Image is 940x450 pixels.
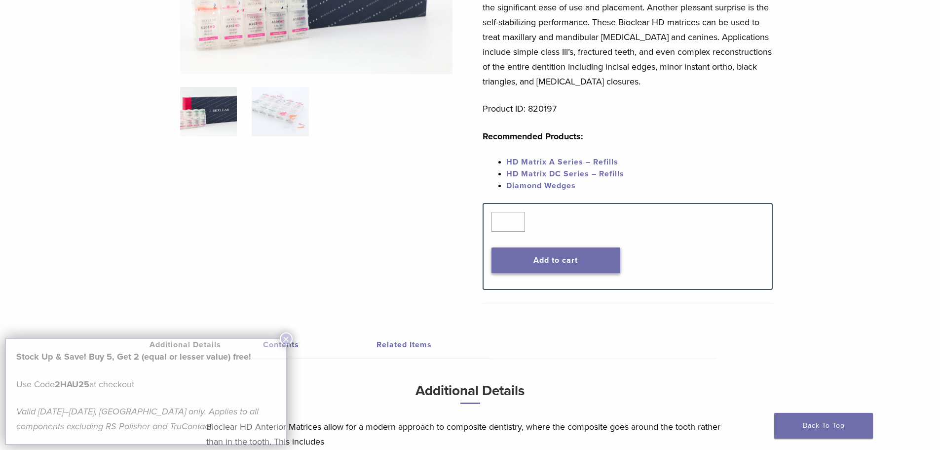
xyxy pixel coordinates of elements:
p: Bioclear HD Anterior Matrices allow for a modern approach to composite dentistry, where the compo... [206,419,734,449]
em: Valid [DATE]–[DATE], [GEOGRAPHIC_DATA] only. Applies to all components excluding RS Polisher and ... [16,406,259,432]
p: Product ID: 820197 [483,101,773,116]
a: Contents [263,331,376,359]
button: Close [280,332,293,345]
a: Additional Details [150,331,263,359]
a: Related Items [376,331,490,359]
a: Back To Top [774,413,873,439]
img: IMG_8088-1-324x324.jpg [180,87,237,136]
strong: Stock Up & Save! Buy 5, Get 2 (equal or lesser value) free! [16,351,251,362]
a: HD Matrix DC Series – Refills [506,169,624,179]
img: Complete HD Anterior Kit - Image 2 [252,87,308,136]
h3: Additional Details [206,379,734,412]
strong: 2HAU25 [55,379,89,390]
a: HD Matrix A Series – Refills [506,157,618,167]
strong: Recommended Products: [483,131,583,142]
a: Diamond Wedges [506,181,576,191]
button: Add to cart [491,247,620,273]
p: Use Code at checkout [16,377,276,392]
